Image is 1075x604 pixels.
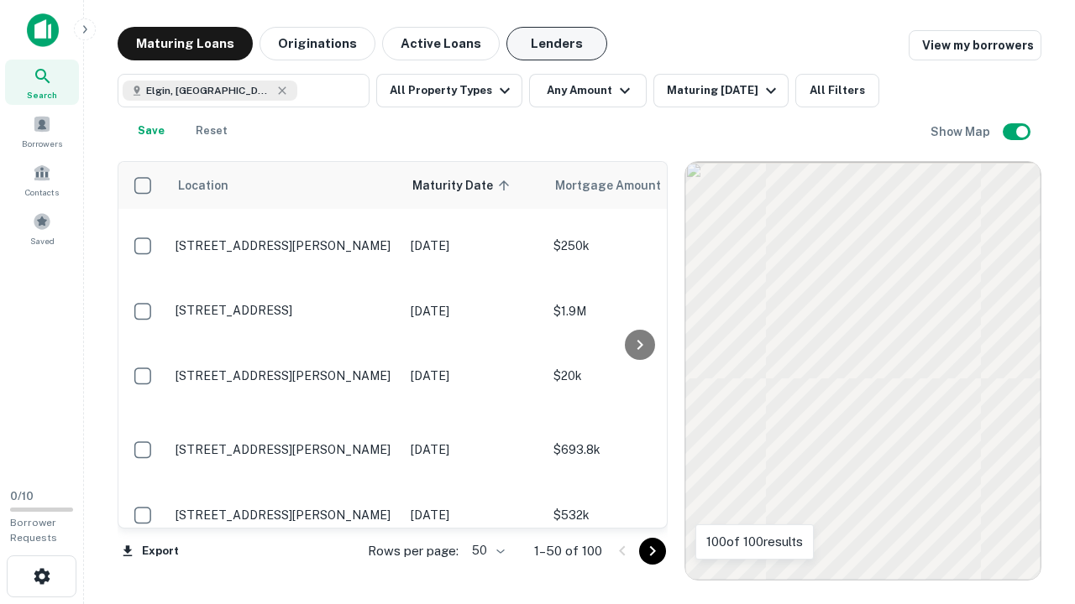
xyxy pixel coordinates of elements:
[553,302,721,320] p: $1.9M
[685,162,1041,580] div: 0 0
[706,532,803,552] p: 100 of 100 results
[931,122,993,141] h6: Show Map
[653,74,789,107] button: Maturing [DATE]
[411,506,537,524] p: [DATE]
[909,30,1041,60] a: View my borrowers
[534,541,602,561] p: 1–50 of 100
[376,74,522,107] button: All Property Types
[412,175,515,195] span: Maturity Date
[176,238,394,253] p: [STREET_ADDRESS][PERSON_NAME]
[553,367,721,385] p: $20k
[10,517,57,544] span: Borrower Requests
[118,539,183,564] button: Export
[465,539,507,563] div: 50
[795,74,879,107] button: All Filters
[27,13,59,47] img: capitalize-icon.png
[411,440,537,459] p: [DATE]
[411,302,537,320] p: [DATE]
[545,162,730,209] th: Mortgage Amount
[555,175,683,195] span: Mortgage Amount
[667,81,781,101] div: Maturing [DATE]
[118,27,253,60] button: Maturing Loans
[176,368,394,383] p: [STREET_ADDRESS][PERSON_NAME]
[5,60,79,105] a: Search
[146,83,272,98] span: Elgin, [GEOGRAPHIC_DATA], [GEOGRAPHIC_DATA]
[382,27,500,60] button: Active Loans
[5,206,79,251] a: Saved
[506,27,607,60] button: Lenders
[411,237,537,255] p: [DATE]
[27,88,57,102] span: Search
[553,237,721,255] p: $250k
[260,27,375,60] button: Originations
[25,185,59,199] span: Contacts
[185,114,239,148] button: Reset
[124,114,178,148] button: Save your search to get updates of matches that match your search criteria.
[30,234,55,247] span: Saved
[553,506,721,524] p: $532k
[167,162,402,209] th: Location
[10,490,34,502] span: 0 / 10
[22,137,62,150] span: Borrowers
[991,470,1075,550] iframe: Chat Widget
[5,157,79,202] a: Contacts
[176,303,394,318] p: [STREET_ADDRESS]
[176,442,394,457] p: [STREET_ADDRESS][PERSON_NAME]
[639,538,666,565] button: Go to next page
[402,162,545,209] th: Maturity Date
[411,367,537,385] p: [DATE]
[177,175,228,195] span: Location
[529,74,647,107] button: Any Amount
[176,508,394,523] p: [STREET_ADDRESS][PERSON_NAME]
[368,541,459,561] p: Rows per page:
[5,108,79,154] a: Borrowers
[553,440,721,459] p: $693.8k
